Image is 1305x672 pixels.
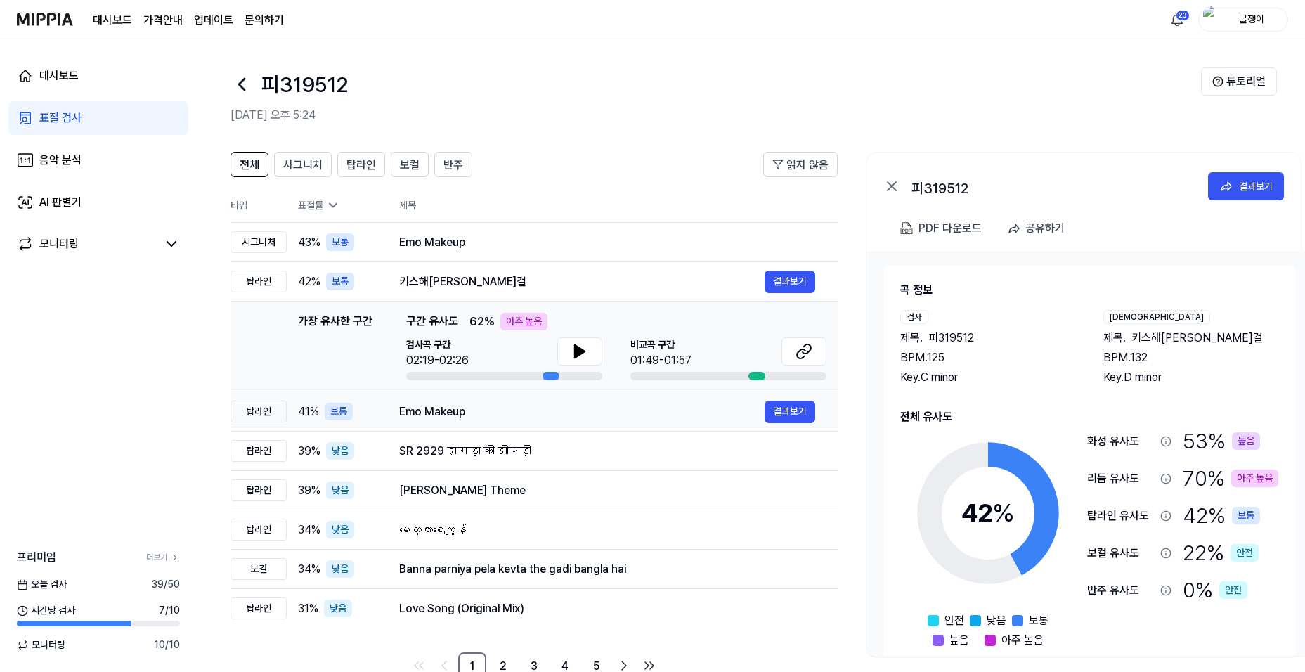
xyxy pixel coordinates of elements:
[900,310,928,324] div: 검사
[283,157,323,174] span: 시그니처
[1176,10,1190,21] div: 23
[1087,508,1155,524] div: 탑라인 유사도
[1103,330,1126,347] span: 제목 .
[298,313,372,380] div: 가장 유사한 구간
[159,603,180,618] span: 7 / 10
[399,482,815,499] div: [PERSON_NAME] Theme
[961,494,1015,532] div: 42
[93,12,132,29] a: 대시보드
[298,403,319,420] span: 41 %
[298,198,377,213] div: 표절률
[944,612,964,629] span: 안전
[1087,582,1155,599] div: 반주 유사도
[406,313,458,330] span: 구간 유사도
[231,271,287,292] div: 탑라인
[1103,369,1278,386] div: Key. D minor
[1183,500,1260,531] div: 42 %
[298,273,320,290] span: 42 %
[231,597,287,619] div: 탑라인
[1208,172,1284,200] a: 결과보기
[500,313,547,330] div: 아주 높음
[298,443,320,460] span: 39 %
[1201,67,1277,96] button: 튜토리얼
[261,69,348,101] h1: 피319512
[1025,219,1065,238] div: 공유하기
[987,612,1006,629] span: 낮음
[399,522,815,538] div: မေတ္တာစေကျွန်
[245,12,284,29] a: 문의하기
[326,560,354,578] div: 낮음
[1232,507,1260,524] div: 보통
[928,330,974,347] span: 피319512
[1183,425,1260,457] div: 53 %
[346,157,376,174] span: 탑라인
[8,101,188,135] a: 표절 검사
[17,549,56,566] span: 프리미엄
[399,561,815,578] div: Banna parniya pela kevta the gadi bangla hai
[325,403,353,420] div: 보통
[154,638,180,652] span: 10 / 10
[1001,632,1044,649] span: 아주 높음
[911,178,1193,195] div: 피319512
[992,498,1015,528] span: %
[630,352,692,369] div: 01:49-01:57
[949,632,969,649] span: 높음
[900,349,1075,366] div: BPM. 125
[17,577,67,592] span: 오늘 검사
[406,337,469,352] span: 검사곡 구간
[8,59,188,93] a: 대시보드
[1087,545,1155,562] div: 보컬 유사도
[231,152,268,177] button: 전체
[918,219,982,238] div: PDF 다운로드
[231,107,1201,124] h2: [DATE] 오후 5:24
[406,352,469,369] div: 02:19-02:26
[900,369,1075,386] div: Key. C minor
[39,67,79,84] div: 대시보드
[1224,11,1279,27] div: 글쟁이
[400,157,420,174] span: 보컬
[1239,179,1273,194] div: 결과보기
[399,234,815,251] div: Emo Makeup
[231,231,287,253] div: 시그니처
[1203,6,1220,34] img: profile
[1103,349,1278,366] div: BPM. 132
[786,157,829,174] span: 읽지 않음
[326,521,354,538] div: 낮음
[1231,544,1259,562] div: 안전
[326,233,354,251] div: 보통
[231,558,287,580] div: 보컬
[39,152,82,169] div: 음악 분석
[151,577,180,592] span: 39 / 50
[39,235,79,252] div: 모니터링
[231,401,287,422] div: 탑라인
[765,401,815,423] a: 결과보기
[337,152,385,177] button: 탑라인
[298,600,318,617] span: 31 %
[194,12,233,29] a: 업데이트
[1183,574,1247,606] div: 0 %
[298,561,320,578] span: 34 %
[1183,537,1259,569] div: 22 %
[8,186,188,219] a: AI 판별기
[1212,76,1223,87] img: Help
[274,152,332,177] button: 시그니처
[39,110,82,127] div: 표절 검사
[1103,310,1210,324] div: [DEMOGRAPHIC_DATA]
[1087,433,1155,450] div: 화성 유사도
[298,482,320,499] span: 39 %
[1131,330,1263,347] span: 키스해[PERSON_NAME]걸
[1029,612,1048,629] span: 보통
[17,638,65,652] span: 모니터링
[434,152,472,177] button: 반주
[231,479,287,501] div: 탑라인
[1087,470,1155,487] div: 리듬 유사도
[399,443,815,460] div: SR 2929 झगड़ा की झोपड़ी
[240,157,259,174] span: 전체
[469,314,495,330] span: 62 %
[231,519,287,541] div: 탑라인
[231,440,287,462] div: 탑라인
[17,603,75,618] span: 시간당 검사
[298,234,320,251] span: 43 %
[399,403,765,420] div: Emo Makeup
[630,337,692,352] span: 비교곡 구간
